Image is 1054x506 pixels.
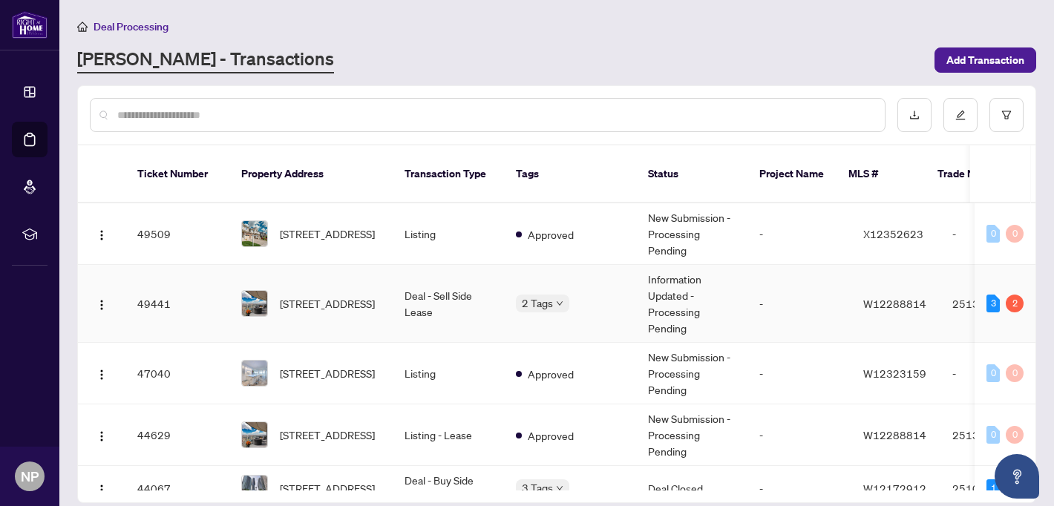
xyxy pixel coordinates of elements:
td: - [747,203,851,265]
th: Tags [504,145,636,203]
td: Deal - Sell Side Lease [393,265,504,343]
td: - [747,343,851,404]
td: 49441 [125,265,229,343]
span: [STREET_ADDRESS] [280,226,375,242]
a: [PERSON_NAME] - Transactions [77,47,334,73]
td: Listing [393,203,504,265]
span: Approved [528,226,574,243]
td: - [940,343,1044,404]
span: [STREET_ADDRESS] [280,365,375,381]
img: thumbnail-img [242,291,267,316]
button: Add Transaction [934,47,1036,73]
th: Ticket Number [125,145,229,203]
th: Property Address [229,145,393,203]
button: Logo [90,361,114,385]
td: - [940,203,1044,265]
td: New Submission - Processing Pending [636,404,747,466]
span: download [909,110,920,120]
td: - [747,404,851,466]
button: download [897,98,932,132]
th: Trade Number [926,145,1030,203]
div: 2 [1006,295,1024,312]
th: Project Name [747,145,837,203]
img: logo [12,11,48,39]
img: Logo [96,299,108,311]
span: Deal Processing [94,20,168,33]
span: [STREET_ADDRESS] [280,480,375,496]
td: 49509 [125,203,229,265]
span: W12288814 [863,297,926,310]
div: 0 [986,225,1000,243]
button: edit [943,98,978,132]
button: filter [989,98,1024,132]
span: home [77,22,88,32]
img: thumbnail-img [242,422,267,447]
th: Transaction Type [393,145,504,203]
span: W12172912 [863,482,926,495]
div: 0 [1006,364,1024,382]
td: Listing [393,343,504,404]
span: W12288814 [863,428,926,441]
button: Logo [90,222,114,246]
td: 47040 [125,343,229,404]
span: W12323159 [863,367,926,380]
th: Status [636,145,747,203]
button: Open asap [995,454,1039,499]
span: down [556,484,563,492]
div: 0 [986,426,1000,444]
button: Logo [90,292,114,315]
img: Logo [96,229,108,241]
span: 2 Tags [522,295,553,312]
button: Logo [90,423,114,447]
span: 3 Tags [522,479,553,496]
img: Logo [96,484,108,496]
span: Approved [528,427,574,444]
td: 2513222 [940,265,1044,343]
td: Listing - Lease [393,404,504,466]
img: thumbnail-img [242,221,267,246]
div: 0 [1006,426,1024,444]
button: Logo [90,476,114,500]
span: [STREET_ADDRESS] [280,295,375,312]
td: 44629 [125,404,229,466]
span: Approved [528,366,574,382]
div: 1 [986,479,1000,497]
td: New Submission - Processing Pending [636,343,747,404]
span: edit [955,110,966,120]
th: MLS # [837,145,926,203]
span: [STREET_ADDRESS] [280,427,375,443]
div: 0 [1006,225,1024,243]
td: New Submission - Processing Pending [636,203,747,265]
img: Logo [96,369,108,381]
span: Add Transaction [946,48,1024,72]
td: - [747,265,851,343]
span: filter [1001,110,1012,120]
div: 3 [986,295,1000,312]
img: Logo [96,430,108,442]
span: down [556,300,563,307]
img: thumbnail-img [242,361,267,386]
span: NP [21,466,39,487]
td: 2513222 [940,404,1044,466]
img: thumbnail-img [242,476,267,501]
div: 0 [986,364,1000,382]
span: X12352623 [863,227,923,240]
td: Information Updated - Processing Pending [636,265,747,343]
